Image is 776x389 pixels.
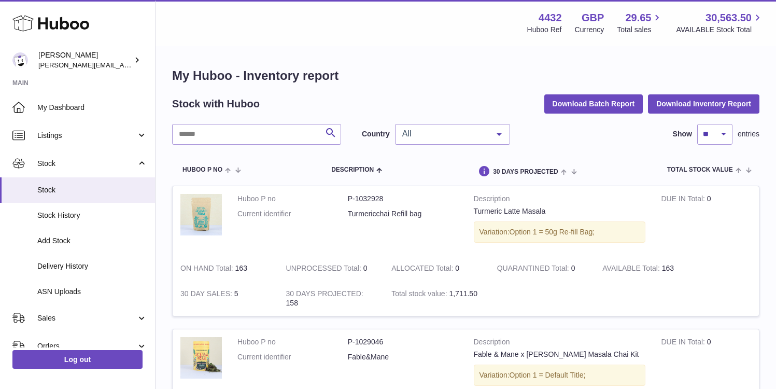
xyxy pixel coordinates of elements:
[527,25,562,35] div: Huboo Ref
[575,25,604,35] div: Currency
[474,221,646,243] div: Variation:
[237,337,348,347] dt: Huboo P no
[38,50,132,70] div: [PERSON_NAME]
[286,264,363,275] strong: UNPROCESSED Total
[474,365,646,386] div: Variation:
[595,256,700,281] td: 163
[449,289,477,298] span: 1,711.50
[180,264,235,275] strong: ON HAND Total
[493,169,558,175] span: 30 DAYS PROJECTED
[400,129,489,139] span: All
[182,166,222,173] span: Huboo P no
[172,97,260,111] h2: Stock with Huboo
[180,289,234,300] strong: 30 DAY SALES
[237,209,348,219] dt: Current identifier
[37,159,136,169] span: Stock
[510,228,595,236] span: Option 1 = 50g Re-fill Bag;
[673,129,692,139] label: Show
[582,11,604,25] strong: GBP
[12,350,143,369] a: Log out
[474,206,646,216] div: Turmeric Latte Masala
[676,25,764,35] span: AVAILABLE Stock Total
[474,337,646,350] strong: Description
[510,371,586,379] span: Option 1 = Default Title;
[617,25,663,35] span: Total sales
[37,211,147,220] span: Stock History
[362,129,390,139] label: Country
[738,129,759,139] span: entries
[571,264,575,272] span: 0
[706,11,752,25] span: 30,563.50
[278,281,384,316] td: 158
[37,313,136,323] span: Sales
[38,61,208,69] span: [PERSON_NAME][EMAIL_ADDRESS][DOMAIN_NAME]
[331,166,374,173] span: Description
[286,289,363,300] strong: 30 DAYS PROJECTED
[617,11,663,35] a: 29.65 Total sales
[12,52,28,68] img: akhil@amalachai.com
[348,194,458,204] dd: P-1032928
[384,256,489,281] td: 0
[648,94,759,113] button: Download Inventory Report
[348,352,458,362] dd: Fable&Mane
[37,341,136,351] span: Orders
[348,337,458,347] dd: P-1029046
[278,256,384,281] td: 0
[661,195,707,205] strong: DUE IN Total
[37,287,147,297] span: ASN Uploads
[172,67,759,84] h1: My Huboo - Inventory report
[539,11,562,25] strong: 4432
[237,194,348,204] dt: Huboo P no
[391,264,455,275] strong: ALLOCATED Total
[37,236,147,246] span: Add Stock
[37,131,136,141] span: Listings
[544,94,643,113] button: Download Batch Report
[497,264,571,275] strong: QUARANTINED Total
[661,338,707,349] strong: DUE IN Total
[474,194,646,206] strong: Description
[173,281,278,316] td: 5
[37,103,147,113] span: My Dashboard
[676,11,764,35] a: 30,563.50 AVAILABLE Stock Total
[37,261,147,271] span: Delivery History
[348,209,458,219] dd: Turmericchai Refill bag
[653,186,759,256] td: 0
[625,11,651,25] span: 29.65
[602,264,661,275] strong: AVAILABLE Total
[474,350,646,359] div: Fable & Mane x [PERSON_NAME] Masala Chai Kit
[180,194,222,235] img: product image
[37,185,147,195] span: Stock
[173,256,278,281] td: 163
[667,166,733,173] span: Total stock value
[237,352,348,362] dt: Current identifier
[180,337,222,379] img: product image
[391,289,449,300] strong: Total stock value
